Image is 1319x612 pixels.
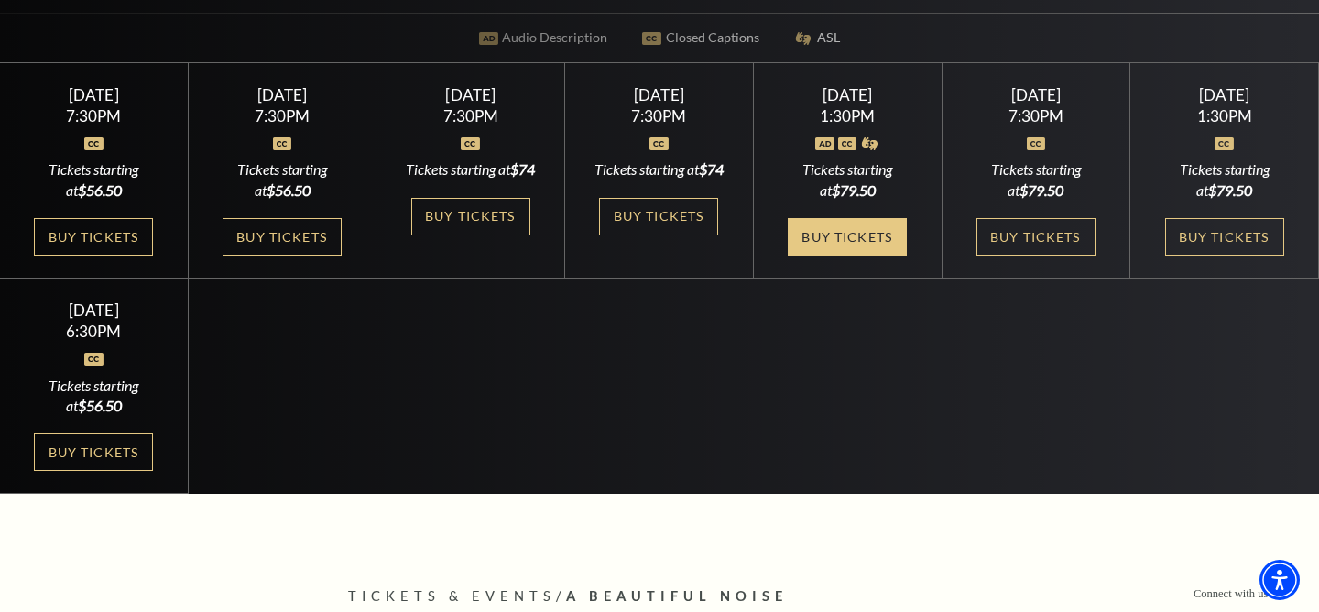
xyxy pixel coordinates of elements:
span: $79.50 [832,181,876,199]
div: [DATE] [776,85,920,104]
p: / [348,585,971,608]
a: Buy Tickets [1165,218,1284,256]
div: Tickets starting at [1152,159,1296,201]
div: [DATE] [1152,85,1296,104]
div: [DATE] [398,85,542,104]
div: Tickets starting at [776,159,920,201]
div: 7:30PM [398,108,542,124]
span: $79.50 [1208,181,1252,199]
div: 7:30PM [210,108,354,124]
span: Tickets & Events [348,588,556,604]
div: Tickets starting at [964,159,1107,201]
div: 7:30PM [22,108,166,124]
div: 7:30PM [964,108,1107,124]
div: [DATE] [22,85,166,104]
div: [DATE] [587,85,731,104]
div: Tickets starting at [587,159,731,180]
div: 1:30PM [1152,108,1296,124]
span: $56.50 [78,181,122,199]
div: Accessibility Menu [1259,560,1300,600]
div: [DATE] [210,85,354,104]
div: Tickets starting at [398,159,542,180]
div: Tickets starting at [210,159,354,201]
a: Buy Tickets [788,218,907,256]
a: Buy Tickets [976,218,1096,256]
a: Buy Tickets [411,198,530,235]
a: Buy Tickets [223,218,342,256]
div: 7:30PM [587,108,731,124]
a: Buy Tickets [34,433,153,471]
div: [DATE] [22,301,166,320]
div: Tickets starting at [22,159,166,201]
a: Buy Tickets [34,218,153,256]
p: Connect with us on [1194,585,1282,603]
span: $79.50 [1019,181,1063,199]
span: $74 [699,160,724,178]
a: Buy Tickets [599,198,718,235]
span: A Beautiful Noise [566,588,788,604]
div: 1:30PM [776,108,920,124]
div: Tickets starting at [22,376,166,417]
span: $74 [510,160,535,178]
span: $56.50 [267,181,311,199]
span: $56.50 [78,397,122,414]
div: [DATE] [964,85,1107,104]
div: 6:30PM [22,323,166,339]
